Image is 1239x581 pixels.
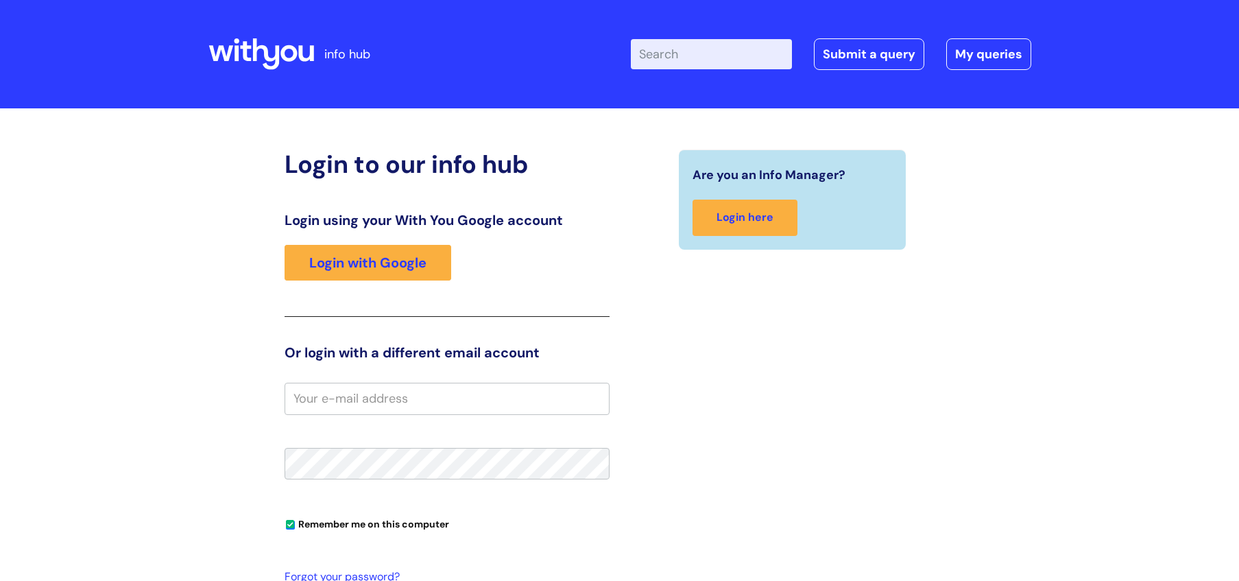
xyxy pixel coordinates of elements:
a: Submit a query [814,38,924,70]
a: Login with Google [285,245,451,281]
label: Remember me on this computer [285,515,449,530]
input: Search [631,39,792,69]
p: info hub [324,43,370,65]
div: You can uncheck this option if you're logging in from a shared device [285,512,610,534]
input: Your e-mail address [285,383,610,414]
a: Login here [693,200,797,236]
input: Remember me on this computer [286,521,295,530]
h3: Login using your With You Google account [285,212,610,228]
span: Are you an Info Manager? [693,164,845,186]
h3: Or login with a different email account [285,344,610,361]
a: My queries [946,38,1031,70]
h2: Login to our info hub [285,150,610,179]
